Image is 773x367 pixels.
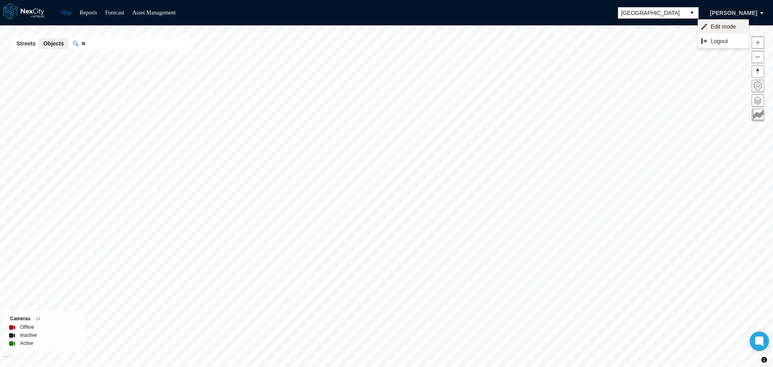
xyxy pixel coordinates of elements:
[752,37,764,48] span: Zoom in
[20,339,33,347] label: Active
[752,80,764,92] button: Home
[752,65,764,78] button: Reset bearing to north
[711,37,736,45] span: Logout
[132,10,176,16] a: Asset Management
[752,36,764,49] button: Zoom in
[752,51,764,63] button: Zoom out
[698,19,749,48] ul: [PERSON_NAME]
[702,6,766,20] button: [PERSON_NAME]
[710,9,757,17] span: [PERSON_NAME]
[80,10,97,16] a: Reports
[105,10,124,16] a: Forecast
[752,109,764,121] button: Key metrics
[10,315,79,323] div: Cameras
[759,355,769,365] button: Toggle attribution
[12,38,39,49] button: Streets
[752,94,764,107] button: Layers management
[621,9,682,17] span: [GEOGRAPHIC_DATA]
[762,355,767,364] span: Toggle attribution
[711,23,736,31] span: Edit mode
[36,317,40,321] span: 14
[43,39,64,48] span: Objects
[4,355,13,365] a: Mapbox homepage
[686,7,699,19] button: select
[17,39,35,48] span: Streets
[61,10,72,16] a: Map
[20,331,37,339] label: Inactive
[752,66,764,77] span: Reset bearing to north
[39,38,68,49] button: Objects
[20,323,34,331] label: Offline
